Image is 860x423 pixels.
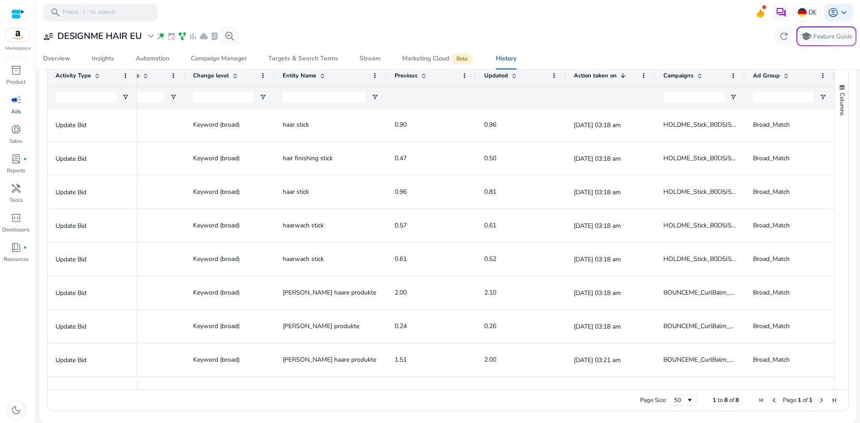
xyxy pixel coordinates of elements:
[808,4,817,20] p: DE
[753,355,790,364] span: Broad_Match
[484,288,496,297] span: 2.10
[753,322,790,330] span: Broad_Match
[729,396,734,404] span: of
[574,289,647,298] p: [DATE] 03:18 am
[663,255,778,263] span: HOLDME_Stick_B0D5J5ZLQN_SP_Broad
[395,355,407,364] span: 1.51
[758,397,765,404] div: First Page
[56,92,116,103] input: Activity Type Filter Input
[395,221,407,230] span: 0.57
[193,72,229,80] span: Change level
[484,322,496,330] span: 0.26
[283,221,324,230] span: haarwach stick
[798,8,807,17] img: de.svg
[92,56,114,62] div: Insights
[663,154,778,162] span: HOLDME_Stick_B0D5J5ZLQN_SP_Broad
[156,32,165,41] span: wand_stars
[830,397,838,404] div: Last Page
[283,255,324,263] span: haarwach stick
[193,355,240,364] span: Keyword (broad)
[50,7,61,18] span: search
[803,396,808,404] span: of
[753,255,790,263] span: Broad_Match
[43,31,54,42] span: user_attributes
[574,222,647,231] p: [DATE] 03:18 am
[210,32,219,41] span: lab_profile
[23,246,27,249] span: fiber_manual_record
[56,317,129,336] p: Update Bid
[783,396,796,404] span: Page
[801,31,812,42] span: school
[735,396,739,404] span: 8
[43,56,70,62] div: Overview
[574,72,617,80] span: Action taken on
[11,124,21,135] span: donut_small
[11,183,21,194] span: handyman
[753,188,790,196] span: Broad_Match
[6,28,30,42] img: amazon.svg
[753,72,780,80] span: Ad Group
[268,56,338,62] div: Targets & Search Terms
[56,217,129,235] p: Update Bid
[11,154,21,164] span: lab_profile
[640,396,667,404] div: Page Size:
[7,167,26,175] p: Reports
[828,7,838,18] span: account_circle
[11,242,21,253] span: book_4
[136,56,169,62] div: Automation
[193,92,254,103] input: Change level Filter Input
[484,154,496,162] span: 0.50
[283,288,376,297] span: [PERSON_NAME] haare produkte
[11,107,21,115] p: Ads
[57,31,142,42] h3: DESIGNME HAIR EU
[170,94,177,101] button: Open Filter Menu
[5,45,30,52] p: Marketplace
[23,157,27,161] span: fiber_manual_record
[838,93,846,115] span: Columns
[663,322,800,330] span: BOUNCEME_CurlBalm_B07M7B2Q4T_SP_Broad
[402,55,474,62] div: Marketing Cloud
[574,154,647,163] p: [DATE] 03:18 am
[193,288,240,297] span: Keyword (broad)
[574,255,647,264] p: [DATE] 03:18 am
[11,405,21,415] span: dark_mode
[713,396,716,404] span: 1
[178,32,187,41] span: family_history
[146,31,156,42] span: expand_more
[663,355,800,364] span: BOUNCEME_CurlBalm_B07M7B2Q4T_SP_Broad
[663,288,800,297] span: BOUNCEME_CurlBalm_B07M7B2Q4T_SP_Broad
[574,121,647,130] p: [DATE] 03:18 am
[838,7,849,18] span: keyboard_arrow_down
[718,396,723,404] span: to
[259,94,267,101] button: Open Filter Menu
[663,72,693,80] span: Campaigns
[63,8,116,17] p: Press to search
[775,27,793,45] button: refresh
[189,32,198,41] span: bar_chart
[80,8,88,17] span: /
[819,94,826,101] button: Open Filter Menu
[56,116,129,134] p: Update Bid
[770,397,778,404] div: Previous Page
[484,221,496,230] span: 0.61
[395,72,417,80] span: Previous
[283,355,376,364] span: [PERSON_NAME] haare produkte
[56,250,129,269] p: Update Bid
[663,221,778,230] span: HOLDME_Stick_B0D5J5ZLQN_SP_Broad
[813,32,852,41] p: Feature Guide
[283,92,366,103] input: Entity Name Filter Input
[663,188,778,196] span: HOLDME_Stick_B0D5J5ZLQN_SP_Broad
[221,27,239,45] button: search_insights
[778,31,789,42] span: refresh
[395,188,407,196] span: 0.96
[809,396,813,404] span: 1
[193,188,240,196] span: Keyword (broad)
[674,396,686,404] div: 50
[663,92,724,103] input: Campaigns Filter Input
[193,120,240,129] span: Keyword (broad)
[395,322,407,330] span: 0.24
[4,255,29,263] p: Resources
[574,322,647,331] p: [DATE] 03:18 am
[730,94,737,101] button: Open Filter Menu
[283,72,316,80] span: Entity Name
